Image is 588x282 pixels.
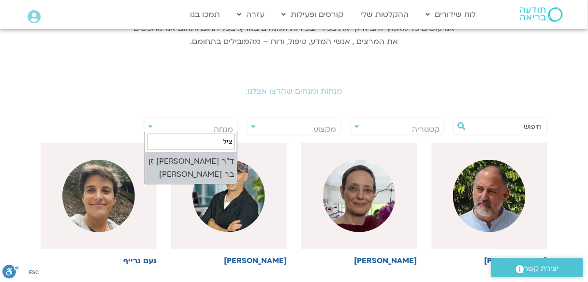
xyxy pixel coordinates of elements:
img: %D7%A0%D7%A2%D7%9D-%D7%92%D7%A8%D7%99%D7%99%D7%A3-1.jpg [62,160,135,232]
h6: נעם גרייף [41,256,157,265]
a: נעם גרייף [41,143,157,265]
span: קטגוריה [412,124,440,135]
img: %D7%93%D7%A0%D7%94-%D7%92%D7%A0%D7%99%D7%94%D7%A8.png [323,160,396,232]
img: תודעה בריאה [520,7,563,22]
a: קורסים ופעילות [277,5,349,24]
a: תמכו בנו [186,5,225,24]
h6: [PERSON_NAME] [432,256,548,265]
img: %D7%96%D7%99%D7%95%D7%90%D7%9F-.png [192,160,265,232]
h6: [PERSON_NAME] [171,256,287,265]
a: [PERSON_NAME] [301,143,417,265]
input: חיפוש [469,118,542,135]
li: ד״ר [PERSON_NAME] זן בר [PERSON_NAME] [145,152,237,184]
h6: [PERSON_NAME] [301,256,417,265]
a: לוח שידורים [421,5,481,24]
span: יצירת קשר [524,262,559,275]
span: מקצוע [314,124,337,135]
a: [PERSON_NAME] [432,143,548,265]
a: [PERSON_NAME] [171,143,287,265]
a: עזרה [233,5,270,24]
a: ההקלטות שלי [356,5,414,24]
img: %D7%91%D7%A8%D7%95%D7%9A-%D7%A8%D7%96.png [453,160,526,232]
h2: מנחות ומנחים שהרצו אצלנו: [23,87,565,96]
p: אנו עושים כל מאמץ להביא לך את בכירי ובכירות המנחים בארץ. בכל תחום ותחום אנו מחפשים את המרצים , אנ... [132,22,456,48]
a: יצירת קשר [491,258,583,277]
span: מנחה [214,124,233,135]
